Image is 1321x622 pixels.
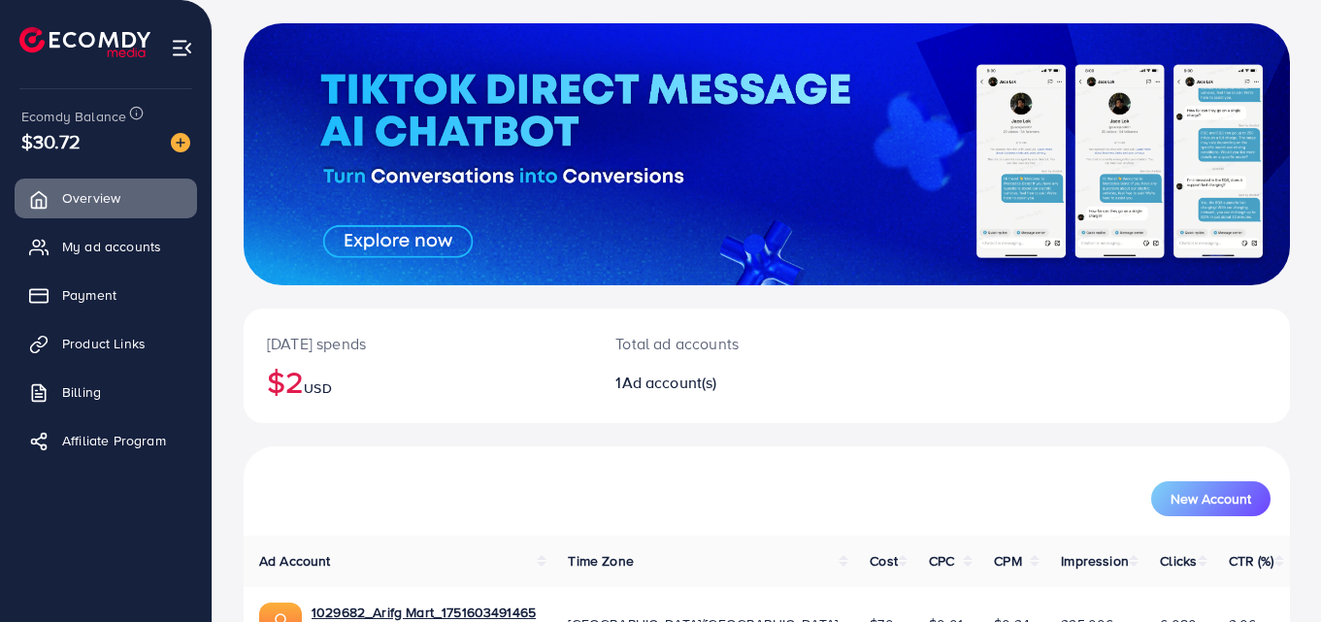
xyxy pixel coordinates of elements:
[15,227,197,266] a: My ad accounts
[15,421,197,460] a: Affiliate Program
[615,374,831,392] h2: 1
[929,551,954,571] span: CPC
[1151,481,1271,516] button: New Account
[622,372,717,393] span: Ad account(s)
[994,551,1021,571] span: CPM
[21,127,81,155] span: $30.72
[62,237,161,256] span: My ad accounts
[62,285,116,305] span: Payment
[1061,551,1129,571] span: Impression
[62,382,101,402] span: Billing
[1160,551,1197,571] span: Clicks
[15,373,197,411] a: Billing
[21,107,126,126] span: Ecomdy Balance
[19,27,150,57] img: logo
[1171,492,1251,506] span: New Account
[267,332,569,355] p: [DATE] spends
[15,179,197,217] a: Overview
[312,603,536,622] a: 1029682_Arifg Mart_1751603491465
[568,551,633,571] span: Time Zone
[62,431,166,450] span: Affiliate Program
[15,324,197,363] a: Product Links
[15,276,197,314] a: Payment
[259,551,331,571] span: Ad Account
[62,334,146,353] span: Product Links
[615,332,831,355] p: Total ad accounts
[267,363,569,400] h2: $2
[62,188,120,208] span: Overview
[870,551,898,571] span: Cost
[171,133,190,152] img: image
[171,37,193,59] img: menu
[1229,551,1274,571] span: CTR (%)
[1238,535,1306,607] iframe: Chat
[304,378,331,398] span: USD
